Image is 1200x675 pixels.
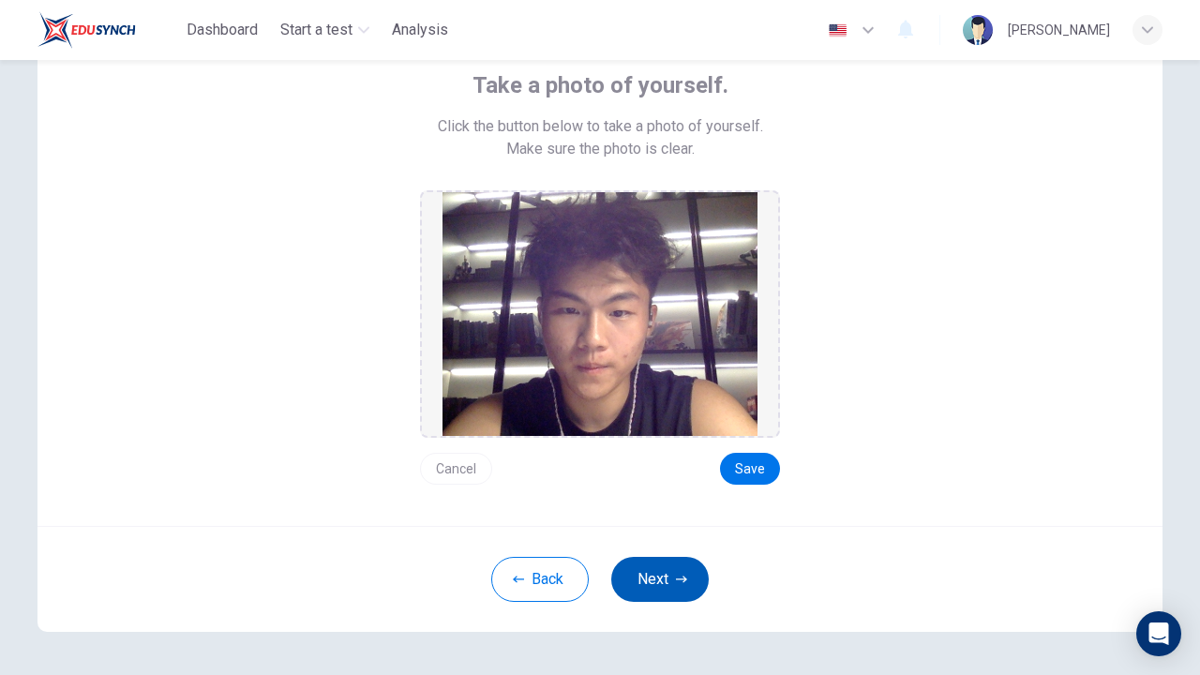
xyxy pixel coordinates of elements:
[179,13,265,47] button: Dashboard
[392,19,448,41] span: Analysis
[442,192,757,436] img: preview screemshot
[273,13,377,47] button: Start a test
[472,70,728,100] span: Take a photo of yourself.
[720,453,780,485] button: Save
[37,11,179,49] a: Rosedale logo
[420,453,492,485] button: Cancel
[438,115,763,138] span: Click the button below to take a photo of yourself.
[826,23,849,37] img: en
[187,19,258,41] span: Dashboard
[280,19,352,41] span: Start a test
[1136,611,1181,656] div: Open Intercom Messenger
[506,138,695,160] span: Make sure the photo is clear.
[384,13,456,47] button: Analysis
[611,557,709,602] button: Next
[1008,19,1110,41] div: [PERSON_NAME]
[963,15,993,45] img: Profile picture
[37,11,136,49] img: Rosedale logo
[491,557,589,602] button: Back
